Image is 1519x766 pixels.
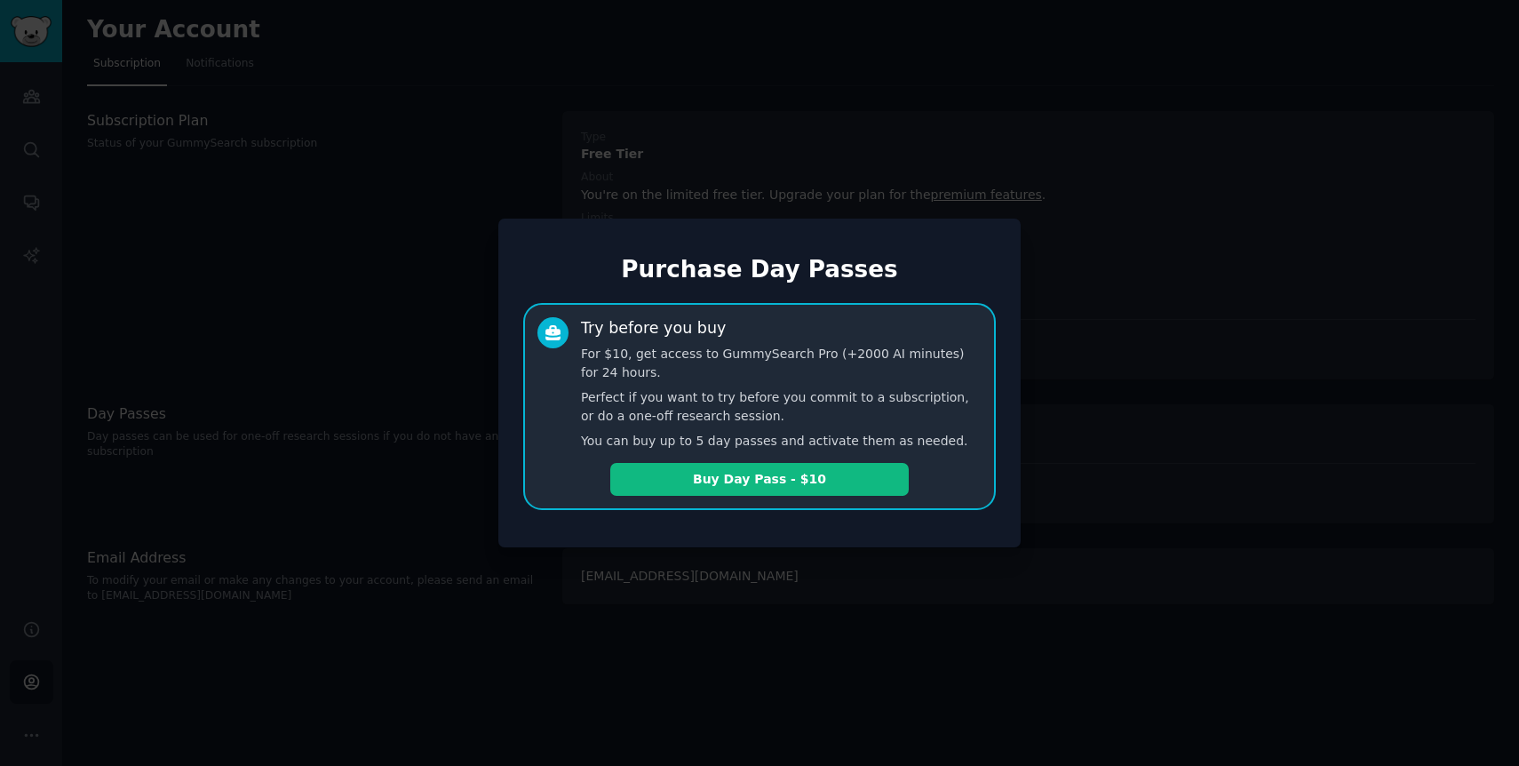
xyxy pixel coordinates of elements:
h1: Purchase Day Passes [523,256,996,284]
button: Buy Day Pass - $10 [610,463,909,496]
p: For $10, get access to GummySearch Pro (+2000 AI minutes) for 24 hours. [581,345,982,382]
p: You can buy up to 5 day passes and activate them as needed. [581,432,982,451]
div: Try before you buy [581,317,726,339]
p: Perfect if you want to try before you commit to a subscription, or do a one-off research session. [581,388,982,426]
